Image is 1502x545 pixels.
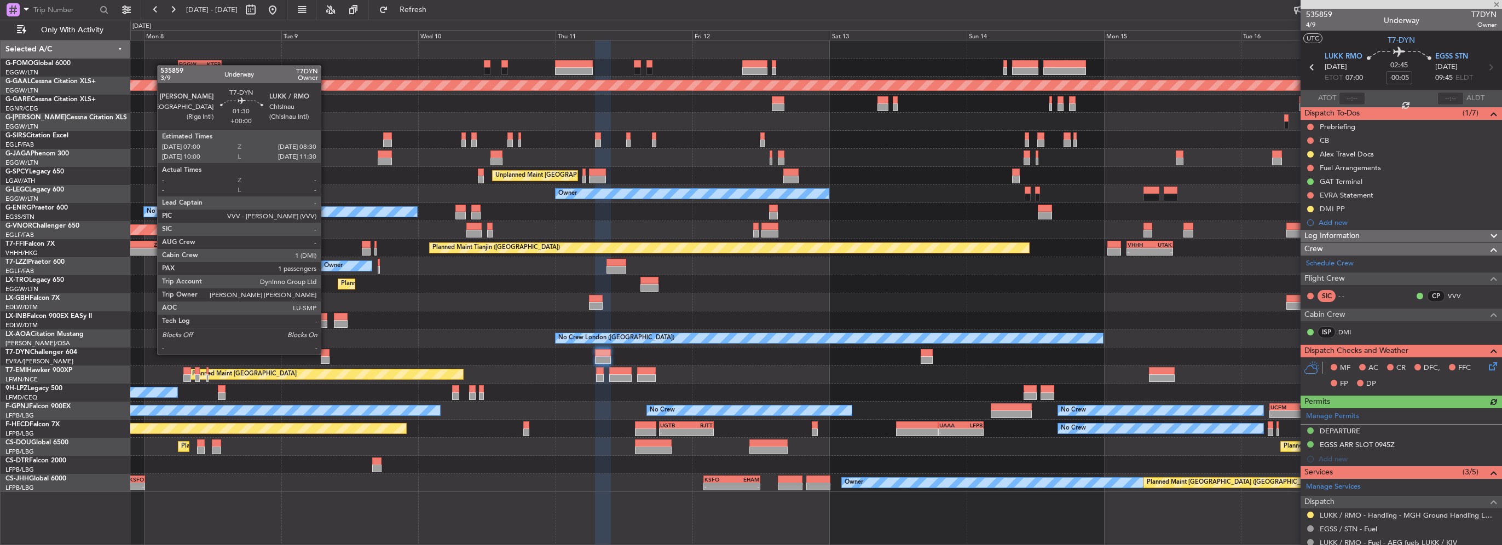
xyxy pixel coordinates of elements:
[5,249,38,257] a: VHHH/HKG
[1318,93,1336,104] span: ATOT
[1424,363,1440,374] span: DFC,
[1463,466,1478,478] span: (3/5)
[1368,363,1378,374] span: AC
[5,60,71,67] a: G-FOMOGlobal 6000
[1304,107,1360,120] span: Dispatch To-Dos
[1340,379,1348,390] span: FP
[1320,149,1374,159] div: Alex Travel Docs
[5,150,31,157] span: G-JAGA
[5,223,79,229] a: G-VNORChallenger 650
[1128,248,1150,255] div: -
[5,205,31,211] span: G-ENRG
[1396,363,1406,374] span: CR
[1466,93,1484,104] span: ALDT
[12,21,119,39] button: Only With Activity
[1338,291,1363,301] div: - -
[5,331,84,338] a: LX-AOACitation Mustang
[1320,204,1345,213] div: DMI PP
[1448,291,1472,301] a: VVV
[558,185,577,202] div: Owner
[5,484,34,492] a: LFPB/LBG
[845,474,863,491] div: Owner
[5,295,60,302] a: LX-GBHFalcon 7X
[1284,438,1456,455] div: Planned Maint [GEOGRAPHIC_DATA] ([GEOGRAPHIC_DATA])
[5,159,38,167] a: EGGW/LTN
[132,22,151,31] div: [DATE]
[1149,248,1172,255] div: -
[5,439,31,446] span: CS-DOU
[5,367,27,374] span: T7-EMI
[5,132,26,139] span: G-SIRS
[961,422,983,428] div: LFPB
[5,150,69,157] a: G-JAGAPhenom 300
[390,6,436,14] span: Refresh
[1304,345,1408,357] span: Dispatch Checks and Weather
[1304,496,1335,508] span: Dispatch
[144,30,281,40] div: Mon 8
[5,331,31,338] span: LX-AOA
[1104,30,1241,40] div: Mon 15
[418,30,556,40] div: Wed 10
[5,448,34,456] a: LFPB/LBG
[1320,190,1373,200] div: EVRA Statement
[1384,15,1419,26] div: Underway
[1318,326,1336,338] div: ISP
[1390,60,1408,71] span: 02:45
[5,78,31,85] span: G-GAAL
[136,248,167,255] div: -
[5,277,64,283] a: LX-TROLegacy 650
[5,313,27,320] span: LX-INB
[704,483,732,490] div: -
[1320,177,1362,186] div: GAT Terminal
[5,457,66,464] a: CS-DTRFalcon 2000
[1435,73,1453,84] span: 09:45
[5,403,29,410] span: F-GPNJ
[5,60,33,67] span: G-FOMO
[33,2,96,18] input: Trip Number
[5,466,34,474] a: LFPB/LBG
[5,187,64,193] a: G-LEGCLegacy 600
[5,367,72,374] a: T7-EMIHawker 900XP
[1304,243,1323,256] span: Crew
[1366,379,1376,390] span: DP
[5,213,34,221] a: EGSS/STN
[5,86,38,95] a: EGGW/LTN
[1338,327,1363,337] a: DMI
[1325,51,1362,62] span: LUKK RMO
[179,68,200,74] div: -
[28,26,115,34] span: Only With Activity
[5,105,38,113] a: EGNR/CEG
[5,187,29,193] span: G-LEGC
[1270,404,1292,410] div: UCFM
[961,429,983,436] div: -
[5,321,38,329] a: EDLW/DTM
[147,204,172,220] div: No Crew
[5,457,29,464] span: CS-DTR
[732,483,759,490] div: -
[1463,107,1478,119] span: (1/7)
[686,429,713,436] div: -
[5,357,73,366] a: EVRA/[PERSON_NAME]
[1320,511,1497,520] a: LUKK / RMO - Handling - MGH Ground Handling LUKK/KIV
[660,422,686,428] div: UGTB
[660,429,686,436] div: -
[1303,33,1322,43] button: UTC
[341,276,413,292] div: Planned Maint Dusseldorf
[1325,62,1347,73] span: [DATE]
[281,30,419,40] div: Tue 9
[179,61,200,67] div: EGGW
[5,421,30,428] span: F-HECD
[1306,9,1332,20] span: 535859
[1306,258,1354,269] a: Schedule Crew
[5,421,60,428] a: F-HECDFalcon 7X
[5,114,127,121] a: G-[PERSON_NAME]Cessna Citation XLS
[1320,524,1377,534] a: EGSS / STN - Fuel
[1388,34,1415,46] span: T7-DYN
[5,267,34,275] a: EGLF/FAB
[1435,62,1458,73] span: [DATE]
[1270,411,1292,418] div: -
[558,330,674,346] div: No Crew London ([GEOGRAPHIC_DATA])
[1292,411,1314,418] div: -
[1241,30,1378,40] div: Tue 16
[1325,73,1343,84] span: ETOT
